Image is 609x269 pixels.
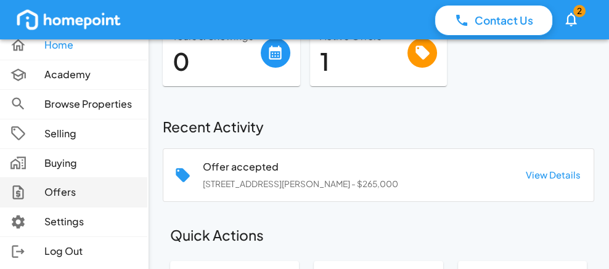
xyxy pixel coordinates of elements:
[320,47,408,76] h4: 1
[475,12,533,28] p: Contact Us
[170,224,587,247] h6: Quick Actions
[44,215,137,229] p: Settings
[203,179,398,189] span: [STREET_ADDRESS][PERSON_NAME] - $265,000
[163,116,594,139] h6: Recent Activity
[523,164,584,185] button: View Details
[44,38,137,52] p: Home
[44,127,137,141] p: Selling
[173,47,261,76] h4: 0
[573,5,586,17] span: 2
[44,97,137,111] p: Browse Properties
[15,7,123,32] img: homepoint_logo_white.png
[44,185,137,199] p: Offers
[44,156,137,171] p: Buying
[44,68,137,82] p: Academy
[558,4,584,35] button: 2
[44,244,137,259] p: Log Out
[203,159,398,174] h6: Offer accepted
